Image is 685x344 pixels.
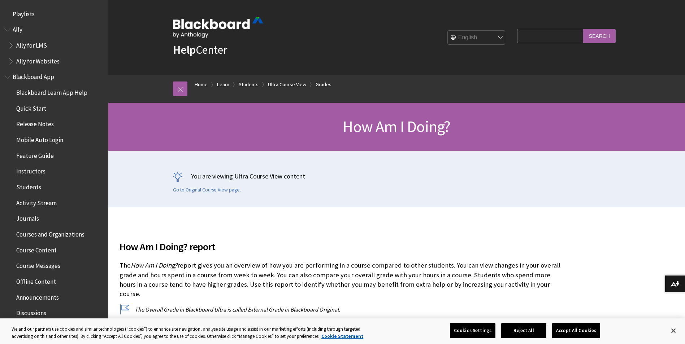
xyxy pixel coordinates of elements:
[120,239,567,254] span: How Am I Doing? report
[552,323,600,338] button: Accept All Cookies
[13,24,22,34] span: Ally
[13,71,54,81] span: Blackboard App
[4,24,104,67] nav: Book outline for Anthology Ally Help
[16,87,87,96] span: Blackboard Learn App Help
[268,80,306,89] a: Ultra Course View
[173,172,621,181] p: You are viewing Ultra Course View content
[16,291,59,301] span: Announcements
[131,261,177,269] span: How Am I Doing?
[173,43,196,57] strong: Help
[16,134,63,144] span: Mobile Auto Login
[16,197,57,207] span: Activity Stream
[239,80,259,89] a: Students
[16,102,46,112] span: Quick Start
[173,187,241,193] a: Go to Original Course View page.
[343,116,450,136] span: How Am I Doing?
[316,80,331,89] a: Grades
[666,323,681,339] button: Close
[173,17,263,38] img: Blackboard by Anthology
[16,228,84,238] span: Courses and Organizations
[16,275,56,285] span: Offline Content
[321,333,363,339] a: More information about your privacy, opens in a new tab
[12,326,377,340] div: We and our partners use cookies and similar technologies (“cookies”) to enhance site navigation, ...
[16,166,45,175] span: Instructors
[16,150,54,159] span: Feature Guide
[16,55,60,65] span: Ally for Websites
[217,80,229,89] a: Learn
[16,244,57,254] span: Course Content
[16,118,54,128] span: Release Notes
[120,305,567,313] p: The Overall Grade in Blackboard Ultra is called External Grade in Blackboard Original.
[173,43,227,57] a: HelpCenter
[195,80,208,89] a: Home
[16,213,39,222] span: Journals
[4,8,104,20] nav: Book outline for Playlists
[16,307,46,317] span: Discussions
[13,8,35,18] span: Playlists
[120,261,567,299] p: The report gives you an overview of how you are performing in a course compared to other students...
[16,181,41,191] span: Students
[501,323,546,338] button: Reject All
[16,39,47,49] span: Ally for LMS
[583,29,616,43] input: Search
[16,260,60,270] span: Course Messages
[450,323,495,338] button: Cookies Settings
[448,31,506,45] select: Site Language Selector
